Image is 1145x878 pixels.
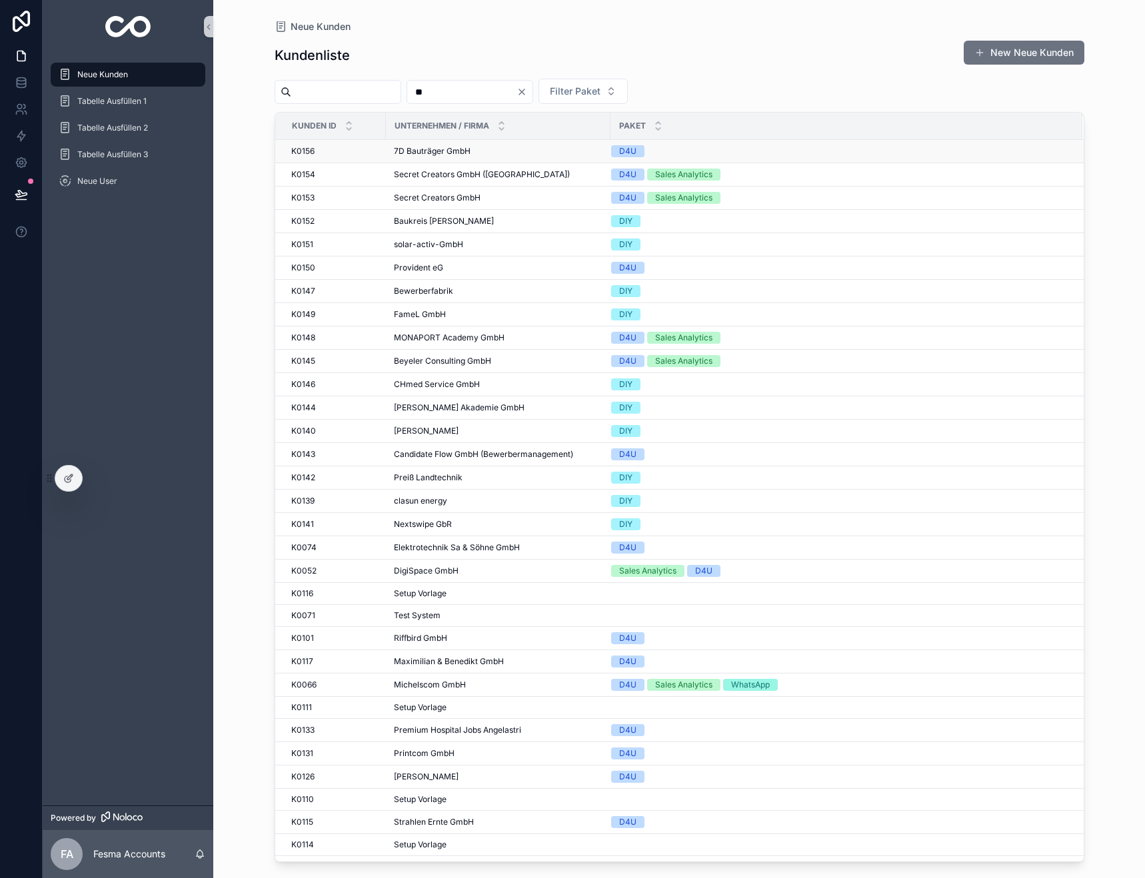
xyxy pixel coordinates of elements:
a: Tabelle Ausfüllen 3 [51,143,205,167]
div: D4U [619,145,636,157]
a: K0153 [291,193,378,203]
span: [PERSON_NAME] Akademie GmbH [394,402,525,413]
span: K0152 [291,216,315,226]
a: K0111 [291,702,378,713]
a: Baukreis [PERSON_NAME] [394,216,602,226]
a: DIY [611,285,1066,297]
a: DIY [611,308,1066,320]
a: 7D Bauträger GmbH [394,146,602,157]
span: K0143 [291,449,315,460]
div: Sales Analytics [655,169,712,181]
span: Kunden ID [292,121,337,131]
span: K0126 [291,771,315,782]
div: D4U [619,192,636,204]
a: DIY [611,378,1066,390]
span: [PERSON_NAME] [394,771,459,782]
a: DigiSpace GmbH [394,566,602,576]
a: [PERSON_NAME] Akademie GmbH [394,402,602,413]
span: K0117 [291,656,313,667]
a: Nextswipe GbR [394,519,602,530]
span: Secret Creators GmbH [394,193,481,203]
span: K0147 [291,286,315,296]
div: Sales Analytics [655,192,712,204]
span: Candidate Flow GmbH (Bewerbermanagement) [394,449,573,460]
a: D4U [611,145,1066,157]
a: K0150 [291,262,378,273]
span: FA [61,846,73,862]
a: K0143 [291,449,378,460]
span: K0140 [291,426,316,436]
span: K0156 [291,146,315,157]
span: Provident eG [394,262,443,273]
span: K0116 [291,588,313,599]
a: Tabelle Ausfüllen 2 [51,116,205,140]
a: D4U [611,724,1066,736]
div: D4U [619,542,636,554]
a: Provident eG [394,262,602,273]
div: D4U [619,724,636,736]
div: D4U [619,169,636,181]
a: D4USales Analytics [611,332,1066,344]
div: D4U [619,816,636,828]
span: Setup Vorlage [394,702,447,713]
a: Secret Creators GmbH ([GEOGRAPHIC_DATA]) [394,169,602,180]
div: scrollable content [43,53,213,211]
div: D4U [619,448,636,460]
span: Premium Hospital Jobs Angelastri [394,725,521,735]
a: solar-activ-GmbH [394,239,602,250]
a: K0156 [291,146,378,157]
span: Baukreis [PERSON_NAME] [394,216,494,226]
span: Preiß Landtechnik [394,472,463,483]
div: D4U [619,679,636,691]
a: clasun energy [394,496,602,506]
a: K0147 [291,286,378,296]
span: Setup Vorlage [394,839,447,850]
a: K0151 [291,239,378,250]
a: Neue Kunden [51,63,205,87]
a: K0140 [291,426,378,436]
button: Clear [517,87,533,97]
a: Printcom GmbH [394,748,602,759]
span: K0114 [291,839,314,850]
a: K0148 [291,332,378,343]
a: D4USales Analytics [611,192,1066,204]
a: Setup Vorlage [394,794,602,805]
span: Setup Vorlage [394,794,447,805]
span: K0066 [291,679,317,690]
a: Michelscom GmbH [394,679,602,690]
a: [PERSON_NAME] [394,771,602,782]
span: Paket [619,121,646,131]
a: D4U [611,448,1066,460]
span: Elektrotechnik Sa & Söhne GmbH [394,542,520,553]
button: Select Button [539,79,628,104]
span: Tabelle Ausfüllen 1 [77,96,147,107]
span: Neue Kunden [291,20,351,33]
span: MONAPORT Academy GmbH [394,332,505,343]
a: Neue Kunden [275,20,351,33]
span: K0148 [291,332,315,343]
a: K0116 [291,588,378,599]
div: DIY [619,518,632,530]
span: Unternehmen / Firma [395,121,489,131]
div: D4U [619,656,636,667]
a: Candidate Flow GmbH (Bewerbermanagement) [394,449,602,460]
a: D4U [611,656,1066,667]
span: K0052 [291,566,317,576]
span: Maximilian & Benedikt GmbH [394,656,504,667]
a: D4U [611,262,1066,274]
a: Setup Vorlage [394,839,602,850]
a: D4U [611,542,1066,554]
h1: Kundenliste [275,46,350,65]
div: D4U [619,355,636,367]
a: K0145 [291,356,378,366]
a: K0133 [291,725,378,735]
span: K0101 [291,633,314,644]
span: K0154 [291,169,315,180]
a: Powered by [43,805,213,830]
span: [PERSON_NAME] [394,426,459,436]
a: Tabelle Ausfüllen 1 [51,89,205,113]
a: Riffbird GmbH [394,633,602,644]
a: K0126 [291,771,378,782]
span: 7D Bauträger GmbH [394,146,471,157]
span: K0150 [291,262,315,273]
